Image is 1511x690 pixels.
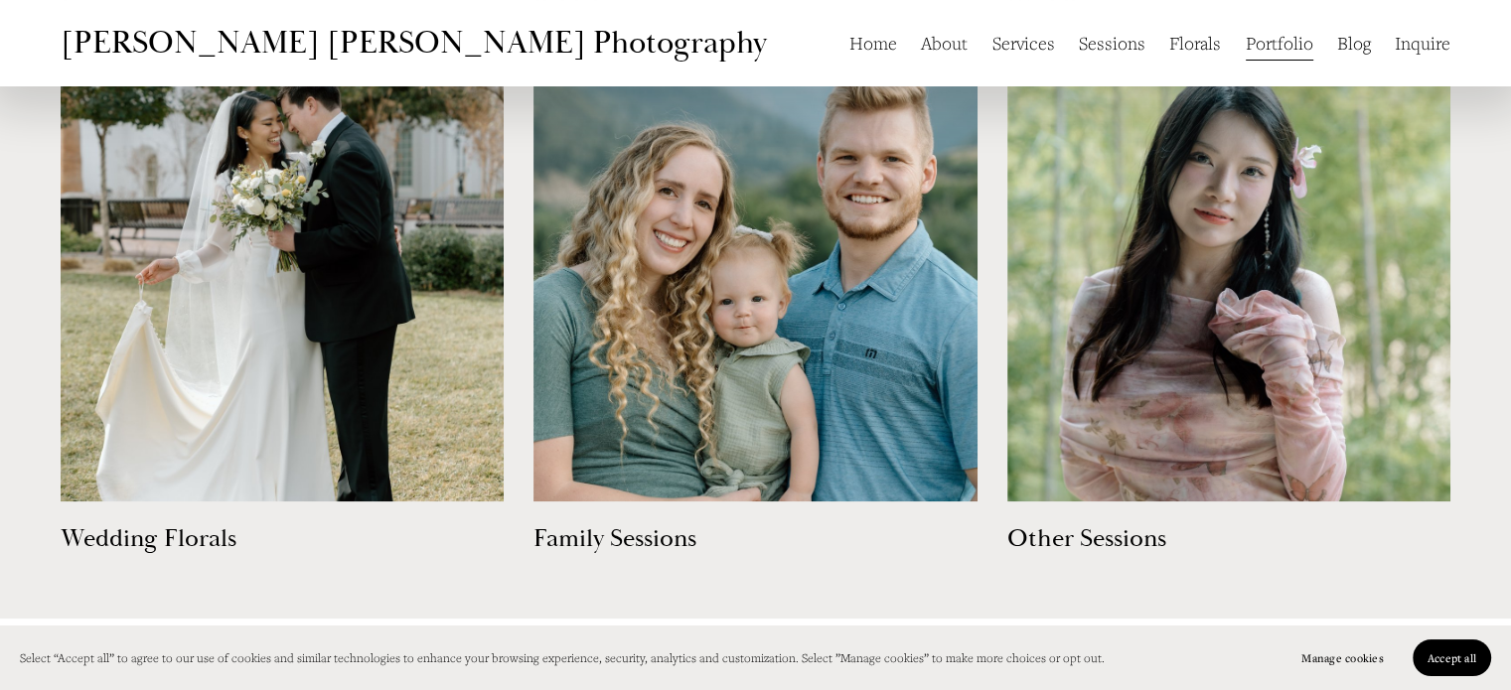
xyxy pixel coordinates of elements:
[61,58,504,500] img: Wedding Florals
[1169,24,1221,62] a: Florals
[1079,24,1145,62] a: Sessions
[992,24,1055,62] a: Services
[61,23,767,63] a: [PERSON_NAME] [PERSON_NAME] Photography
[61,58,504,569] a: Wedding Florals Wedding Florals
[1007,58,1450,500] img: Other Sessions
[1007,58,1450,569] a: Other Sessions Other Sessions
[1413,639,1491,676] button: Accept all
[61,521,504,557] h3: Wedding Florals
[1246,24,1313,62] a: Portfolio
[1337,24,1371,62] a: Blog
[1301,650,1383,665] span: Manage cookies
[1428,650,1476,665] span: Accept all
[533,521,977,557] h3: Family Sessions
[1395,24,1450,62] a: Inquire
[20,646,1105,669] p: Select “Accept all” to agree to our use of cookies and similar technologies to enhance your brows...
[533,58,977,500] img: Family Sessions
[921,24,968,62] a: About
[1286,639,1398,676] button: Manage cookies
[849,24,897,62] a: Home
[1007,521,1450,557] h3: Other Sessions
[533,58,977,569] a: Family Sessions Family Sessions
